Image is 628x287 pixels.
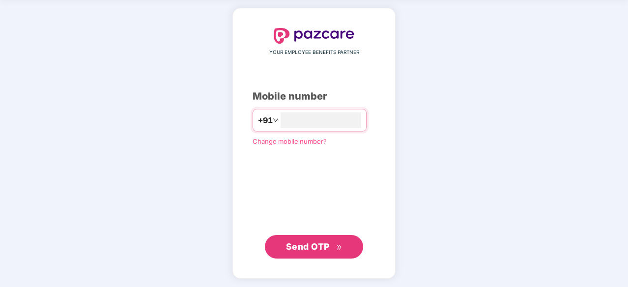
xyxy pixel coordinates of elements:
[286,241,330,252] span: Send OTP
[253,137,327,145] a: Change mobile number?
[273,117,279,123] span: down
[274,28,354,44] img: logo
[258,114,273,127] span: +91
[269,49,359,56] span: YOUR EMPLOYEE BENEFITS PARTNER
[265,235,363,259] button: Send OTPdouble-right
[336,244,343,251] span: double-right
[253,89,375,104] div: Mobile number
